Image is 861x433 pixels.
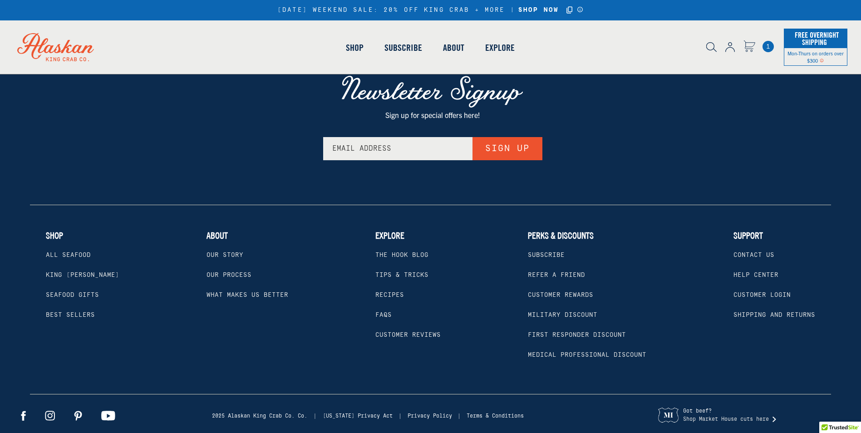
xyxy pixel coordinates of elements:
strong: SHOP NOW [518,6,559,14]
span: Free Overnight Shipping [792,28,839,49]
span: | [309,413,321,419]
span: | [394,413,406,419]
a: Terms & Conditions [467,413,524,419]
a: Shipping and Returns [733,311,815,319]
span: | [453,413,465,419]
a: About [433,22,475,74]
a: Seafood Gifts [46,291,99,299]
a: [US_STATE] Privacy Act [323,413,393,419]
input: Email Address [323,137,472,160]
a: Customer Login [733,291,791,299]
a: Help Center [733,271,778,279]
p: Sign up for special offers here! [328,109,538,121]
a: Refer a Friend [528,271,585,279]
a: Our Story [207,251,243,259]
img: Alaskan King Crab Co. logo [5,20,107,74]
span: 2025 Alaskan King Crab Co. Co. [212,413,307,419]
a: What Makes Us Better [207,291,288,299]
a: Customer Reviews [375,331,441,339]
img: Alaskan King Crab Co. Logo [656,403,681,428]
a: The Hook Blog [375,251,428,259]
a: Our Process [207,271,251,279]
a: Medical Professional Discount [528,351,646,359]
a: Explore [475,22,525,74]
a: Tips & Tricks [375,271,428,279]
img: account [725,42,735,52]
a: Announcement Bar Modal [577,6,584,13]
p: About [207,230,228,241]
a: Subscribe [528,251,565,259]
a: Cart [743,40,755,54]
img: Follow Alaskan King Crab Co. on Pinterest [74,411,82,421]
span: Got beef? [683,408,769,414]
p: Explore [375,230,404,241]
a: Privacy Policy [408,413,452,419]
div: [DATE] WEEKEND SALE: 20% OFF KING CRAB + MORE | [277,5,584,15]
a: King [PERSON_NAME] [46,271,119,279]
a: Shop Market House cuts here [683,416,769,422]
a: Shop [335,22,374,74]
a: FAQs [375,311,392,319]
a: SHOP NOW [515,6,562,14]
button: Sign Up [472,137,542,160]
a: Contact Us [733,251,774,259]
span: 1 [763,41,774,52]
a: Subscribe [374,22,433,74]
p: Perks & Discounts [528,230,594,241]
span: Mon-Thurs on orders over $300 [787,50,844,64]
img: Follow Alaskan King Crab Co. on Facebook [21,411,26,421]
a: Best Sellers [46,311,95,319]
img: Follow Alaskan King Crab Co. on YouTube [101,411,115,421]
img: Follow Alaskan King Crab Co. on Instagram [45,411,55,421]
a: Cart [763,41,774,52]
a: First Responder Discount [528,331,626,339]
a: All Seafood [46,251,91,259]
img: search [706,42,717,52]
a: Military Discount [528,311,597,319]
a: Customer Rewards [528,291,593,299]
p: Support [733,230,763,241]
span: Shipping Notice Icon [820,57,824,64]
p: Shop [46,230,63,241]
a: Recipes [375,291,404,299]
